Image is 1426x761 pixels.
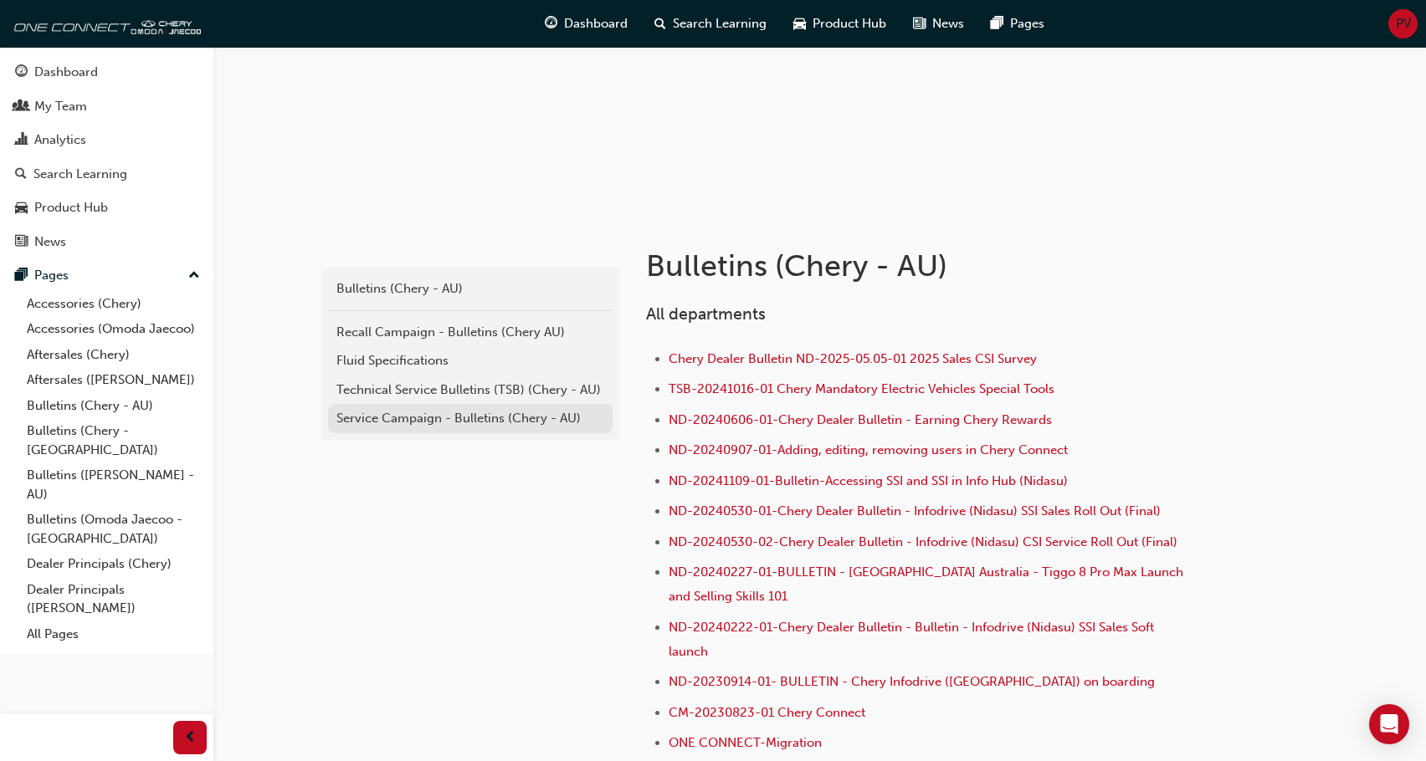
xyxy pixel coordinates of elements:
[673,14,767,33] span: Search Learning
[1369,704,1409,744] div: Open Intercom Messenger
[1010,14,1044,33] span: Pages
[646,304,766,324] span: All departments
[8,7,201,40] img: oneconnect
[188,265,200,287] span: up-icon
[20,393,207,419] a: Bulletins (Chery - AU)
[977,7,1058,41] a: pages-iconPages
[669,620,1157,659] a: ND-20240222-01-Chery Dealer Bulletin - Bulletin - Infodrive (Nidasu) SSI Sales Soft launch
[793,13,806,34] span: car-icon
[545,13,557,34] span: guage-icon
[20,507,207,551] a: Bulletins (Omoda Jaecoo - [GEOGRAPHIC_DATA])
[336,323,604,342] div: Recall Campaign - Bulletins (Chery AU)
[7,260,207,291] button: Pages
[20,367,207,393] a: Aftersales ([PERSON_NAME])
[669,412,1052,427] a: ND-20240606-01-Chery Dealer Bulletin - Earning Chery Rewards
[564,14,628,33] span: Dashboard
[33,165,127,184] div: Search Learning
[1388,9,1418,38] button: PV
[669,735,822,750] a: ONE CONNECT-Migration
[641,7,780,41] a: search-iconSearch Learning
[1396,14,1411,33] span: PV
[15,167,27,182] span: search-icon
[15,235,28,250] span: news-icon
[991,13,1003,34] span: pages-icon
[20,291,207,317] a: Accessories (Chery)
[336,279,604,299] div: Bulletins (Chery - AU)
[328,404,613,433] a: Service Campaign - Bulletins (Chery - AU)
[20,577,207,621] a: Dealer Principals ([PERSON_NAME])
[900,7,977,41] a: news-iconNews
[7,125,207,156] a: Analytics
[15,201,28,216] span: car-icon
[646,248,1195,284] h1: Bulletins (Chery - AU)
[669,705,865,720] a: CM-20230823-01 Chery Connect
[20,316,207,342] a: Accessories (Omoda Jaecoo)
[34,63,98,82] div: Dashboard
[15,100,28,115] span: people-icon
[7,227,207,258] a: News
[669,473,1068,488] a: ND-20241109-01-Bulletin-Accessing SSI and SSI in Info Hub (Nidasu)
[34,130,86,150] div: Analytics
[913,13,926,34] span: news-icon
[780,7,900,41] a: car-iconProduct Hub
[15,65,28,80] span: guage-icon
[531,7,641,41] a: guage-iconDashboard
[669,442,1068,457] a: ND-20240907-01-Adding, editing, removing users in Chery Connect
[654,13,666,34] span: search-icon
[34,198,108,217] div: Product Hub
[669,381,1054,396] a: TSB-20241016-01 Chery Mandatory Electric Vehicles Special Tools
[328,375,613,405] a: Technical Service Bulletins (TSB) (Chery - AU)
[7,159,207,190] a: Search Learning
[336,409,604,428] div: Service Campaign - Bulletins (Chery - AU)
[15,268,28,283] span: pages-icon
[15,133,28,148] span: chart-icon
[669,674,1155,689] a: ND-20230914-01- BULLETIN - Chery Infodrive ([GEOGRAPHIC_DATA]) on boarding
[20,418,207,462] a: Bulletins (Chery - [GEOGRAPHIC_DATA])
[932,14,964,33] span: News
[20,621,207,647] a: All Pages
[669,534,1177,549] a: ND-20240530-02-Chery Dealer Bulletin - Infodrive (Nidasu) CSI Service Roll Out (Final)
[336,380,604,400] div: Technical Service Bulletins (TSB) (Chery - AU)
[7,91,207,122] a: My Team
[328,318,613,347] a: Recall Campaign - Bulletins (Chery AU)
[184,728,197,748] span: prev-icon
[669,503,1161,518] a: ND-20240530-01-Chery Dealer Bulletin - Infodrive (Nidasu) SSI Sales Roll Out (Final)
[7,192,207,223] a: Product Hub
[336,351,604,370] div: Fluid Specifications
[20,342,207,368] a: Aftersales (Chery)
[669,564,1187,604] a: ND-20240227-01-BULLETIN - [GEOGRAPHIC_DATA] Australia - Tiggo 8 Pro Max Launch and Selling Skills...
[34,97,87,116] div: My Team
[7,57,207,88] a: Dashboard
[20,551,207,577] a: Dealer Principals (Chery)
[34,266,69,285] div: Pages
[328,274,613,304] a: Bulletins (Chery - AU)
[20,462,207,507] a: Bulletins ([PERSON_NAME] - AU)
[34,232,66,252] div: News
[813,14,886,33] span: Product Hub
[669,351,1037,366] a: Chery Dealer Bulletin ND-2025-05.05-01 2025 Sales CSI Survey
[328,346,613,375] a: Fluid Specifications
[7,54,207,260] button: DashboardMy TeamAnalyticsSearch LearningProduct HubNews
